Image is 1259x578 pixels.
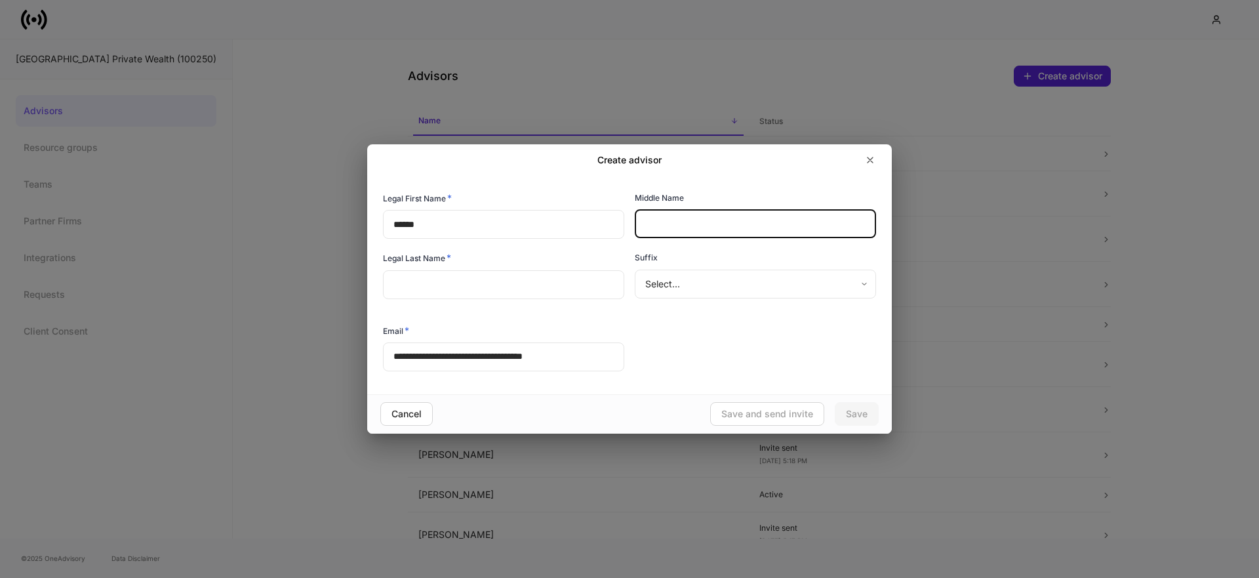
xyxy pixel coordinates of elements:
[383,251,451,264] h6: Legal Last Name
[635,251,658,264] h6: Suffix
[597,154,662,167] h2: Create advisor
[380,402,433,426] button: Cancel
[383,324,409,337] h6: Email
[383,192,452,205] h6: Legal First Name
[391,409,422,419] div: Cancel
[635,270,875,299] div: Select...
[635,192,684,204] h6: Middle Name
